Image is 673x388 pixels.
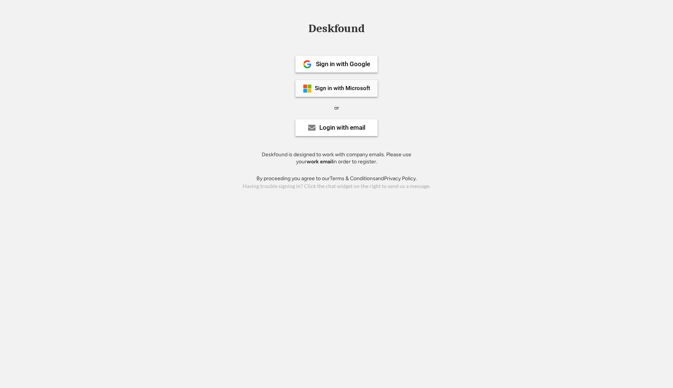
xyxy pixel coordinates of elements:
[334,104,339,112] div: or
[319,124,365,131] div: Login with email
[315,86,370,91] div: Sign in with Microsoft
[256,175,417,182] div: By proceeding you agree to our and
[384,175,417,182] a: Privacy Policy.
[307,158,333,165] strong: work email
[305,23,368,34] div: Deskfound
[303,84,312,93] img: ms-symbollockup_mssymbol_19.png
[252,151,421,166] div: Deskfound is designed to work with company emails. Please use your in order to register.
[303,60,312,69] img: 1024px-Google__G__Logo.svg.png
[330,175,375,182] a: Terms & Conditions
[316,61,370,67] div: Sign in with Google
